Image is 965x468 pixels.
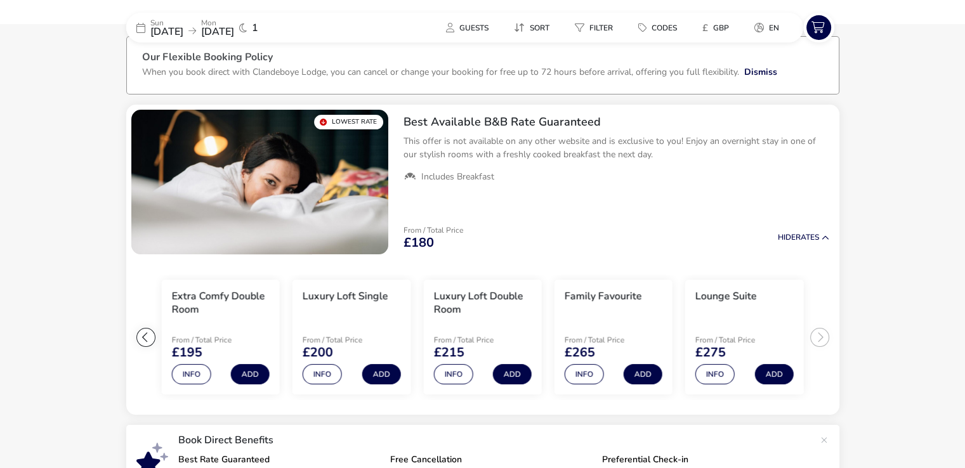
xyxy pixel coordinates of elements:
[565,346,595,359] span: £265
[713,23,729,33] span: GBP
[150,19,183,27] p: Sun
[628,18,687,37] button: Codes
[303,364,342,384] button: Info
[252,23,258,33] span: 1
[201,25,234,39] span: [DATE]
[679,275,810,400] swiper-slide: 6 / 6
[303,346,333,359] span: £200
[126,13,317,42] div: Sun[DATE]Mon[DATE]1
[314,115,383,129] div: Lowest Rate
[178,435,814,445] p: Book Direct Benefits
[433,346,464,359] span: £215
[493,364,532,384] button: Add
[404,226,463,234] p: From / Total Price
[155,275,286,400] swiper-slide: 2 / 6
[692,18,739,37] button: £GBP
[695,364,735,384] button: Info
[778,232,796,242] span: Hide
[417,275,548,400] swiper-slide: 4 / 6
[769,23,779,33] span: en
[433,336,523,344] p: From / Total Price
[602,455,804,464] p: Preferential Check-in
[390,455,592,464] p: Free Cancellation
[504,18,560,37] button: Sort
[433,290,531,316] h3: Luxury Loft Double Room
[548,275,679,400] swiper-slide: 5 / 6
[692,18,744,37] naf-pibe-menu-bar-item: £GBP
[421,171,494,183] span: Includes Breakfast
[702,22,708,34] i: £
[628,18,692,37] naf-pibe-menu-bar-item: Codes
[565,336,655,344] p: From / Total Price
[201,19,234,27] p: Mon
[171,364,211,384] button: Info
[171,346,202,359] span: £195
[504,18,565,37] naf-pibe-menu-bar-item: Sort
[744,18,789,37] button: en
[565,290,642,303] h3: Family Favourite
[565,364,604,384] button: Info
[744,65,777,79] button: Dismiss
[404,134,829,161] p: This offer is not available on any other website and is exclusive to you! Enjoy an overnight stay...
[436,18,499,37] button: Guests
[362,364,400,384] button: Add
[778,233,829,242] button: HideRates
[433,364,473,384] button: Info
[303,336,393,344] p: From / Total Price
[695,290,757,303] h3: Lounge Suite
[565,18,623,37] button: Filter
[565,18,628,37] naf-pibe-menu-bar-item: Filter
[231,364,270,384] button: Add
[150,25,183,39] span: [DATE]
[404,237,434,249] span: £180
[171,336,261,344] p: From / Total Price
[754,364,793,384] button: Add
[171,290,269,316] h3: Extra Comfy Double Room
[286,275,417,400] swiper-slide: 3 / 6
[436,18,504,37] naf-pibe-menu-bar-item: Guests
[652,23,677,33] span: Codes
[695,336,785,344] p: From / Total Price
[142,52,824,65] h3: Our Flexible Booking Policy
[624,364,662,384] button: Add
[589,23,613,33] span: Filter
[393,105,839,193] div: Best Available B&B Rate GuaranteedThis offer is not available on any other website and is exclusi...
[142,66,739,78] p: When you book direct with Clandeboye Lodge, you can cancel or change your booking for free up to ...
[131,110,388,254] swiper-slide: 1 / 1
[404,115,829,129] h2: Best Available B&B Rate Guaranteed
[178,455,380,464] p: Best Rate Guaranteed
[695,346,726,359] span: £275
[303,290,388,303] h3: Luxury Loft Single
[459,23,489,33] span: Guests
[744,18,794,37] naf-pibe-menu-bar-item: en
[530,23,549,33] span: Sort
